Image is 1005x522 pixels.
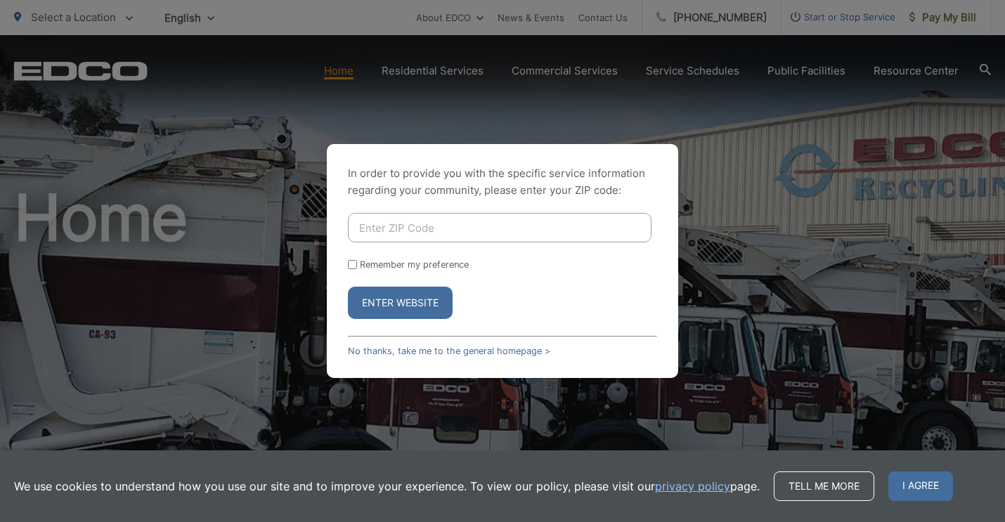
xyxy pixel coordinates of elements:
a: Tell me more [774,471,874,501]
button: Enter Website [348,287,453,319]
a: No thanks, take me to the general homepage > [348,346,550,356]
a: privacy policy [655,478,730,495]
span: I agree [888,471,953,501]
label: Remember my preference [360,259,469,270]
p: We use cookies to understand how you use our site and to improve your experience. To view our pol... [14,478,760,495]
input: Enter ZIP Code [348,213,651,242]
p: In order to provide you with the specific service information regarding your community, please en... [348,165,657,199]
